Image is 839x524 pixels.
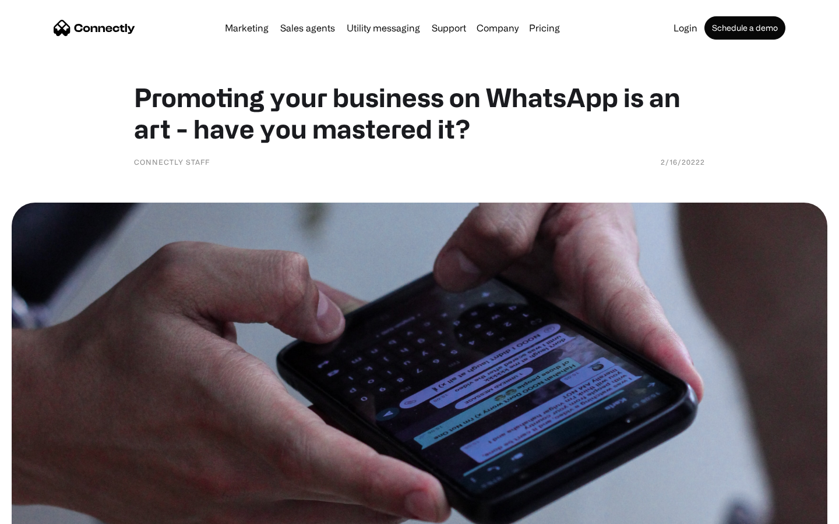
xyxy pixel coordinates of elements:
h1: Promoting your business on WhatsApp is an art - have you mastered it? [134,82,705,144]
a: Utility messaging [342,23,425,33]
a: Login [669,23,702,33]
div: 2/16/20222 [661,156,705,168]
a: Marketing [220,23,273,33]
a: Pricing [524,23,565,33]
a: Schedule a demo [704,16,785,40]
div: Connectly Staff [134,156,210,168]
div: Company [477,20,519,36]
a: Support [427,23,471,33]
ul: Language list [23,504,70,520]
a: Sales agents [276,23,340,33]
aside: Language selected: English [12,504,70,520]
